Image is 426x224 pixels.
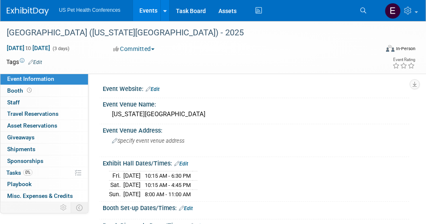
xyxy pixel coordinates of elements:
[109,189,123,198] td: Sun.
[6,44,51,52] span: [DATE] [DATE]
[109,171,123,181] td: Fri.
[4,25,375,40] div: [GEOGRAPHIC_DATA] ([US_STATE][GEOGRAPHIC_DATA]) - 2025
[392,58,415,62] div: Event Rating
[0,155,88,167] a: Sponsorships
[6,169,32,176] span: Tasks
[109,108,403,121] div: [US_STATE][GEOGRAPHIC_DATA]
[145,191,191,197] span: 8:00 AM - 11:00 AM
[7,181,32,187] span: Playbook
[0,108,88,120] a: Travel Reservations
[56,202,71,213] td: Personalize Event Tab Strip
[0,120,88,131] a: Asset Reservations
[0,190,88,202] a: Misc. Expenses & Credits
[103,98,409,109] div: Event Venue Name:
[7,7,49,16] img: ExhibitDay
[112,138,184,144] span: Specify event venue address
[23,169,32,176] span: 0%
[7,122,57,129] span: Asset Reservations
[123,189,141,198] td: [DATE]
[71,202,88,213] td: Toggle Event Tabs
[353,44,416,56] div: Event Format
[0,73,88,85] a: Event Information
[145,182,191,188] span: 10:15 AM - 4:45 PM
[103,124,409,135] div: Event Venue Address:
[396,45,415,52] div: In-Person
[123,171,141,181] td: [DATE]
[0,144,88,155] a: Shipments
[28,59,42,65] a: Edit
[0,97,88,108] a: Staff
[109,181,123,190] td: Sat.
[7,146,35,152] span: Shipments
[103,83,409,93] div: Event Website:
[0,85,88,96] a: Booth
[110,45,158,53] button: Committed
[179,205,193,211] a: Edit
[59,7,120,13] span: US Pet Health Conferences
[7,192,73,199] span: Misc. Expenses & Credits
[7,110,59,117] span: Travel Reservations
[24,45,32,51] span: to
[7,157,43,164] span: Sponsorships
[0,167,88,179] a: Tasks0%
[386,45,394,52] img: Format-Inperson.png
[7,134,35,141] span: Giveaways
[52,46,69,51] span: (3 days)
[174,161,188,167] a: Edit
[0,132,88,143] a: Giveaways
[123,181,141,190] td: [DATE]
[103,157,409,168] div: Exhibit Hall Dates/Times:
[146,86,160,92] a: Edit
[103,202,409,213] div: Booth Set-up Dates/Times:
[6,58,42,66] td: Tags
[145,173,191,179] span: 10:15 AM - 6:30 PM
[385,3,401,19] img: Erika Plata
[0,179,88,190] a: Playbook
[7,87,33,94] span: Booth
[7,99,20,106] span: Staff
[7,75,54,82] span: Event Information
[25,87,33,93] span: Booth not reserved yet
